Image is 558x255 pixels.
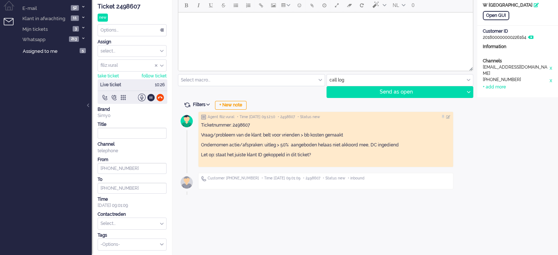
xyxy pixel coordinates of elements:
[201,176,206,181] img: ic_telephone_grey.svg
[98,183,167,194] input: +31612345678
[477,28,558,41] div: 201800000000226164
[98,157,167,163] div: From
[98,59,167,72] div: Assign User
[21,47,92,55] a: Assigned to me 5
[215,101,247,110] div: + New note
[549,77,552,84] div: x
[323,176,345,181] span: • Status new
[348,176,364,181] span: • inbound
[483,28,552,34] div: Customer ID
[21,33,45,46] span: Whatsapp
[298,114,320,120] span: • Status new
[98,113,167,119] div: Simyo
[483,64,549,77] div: [EMAIL_ADDRESS][DOMAIN_NAME]
[193,102,212,107] span: Filters
[393,2,399,8] span: NL
[23,48,58,54] span: Assigned to me
[71,5,79,11] span: 52
[201,132,451,138] p: Vraag/probleem van de klant: belt voor vrienden > bb kosten gemaakt
[201,152,451,158] p: Let op: staat het juiste klant ID gekoppeld in dit ticket?
[73,26,79,32] span: 3
[178,173,196,192] img: avatar
[303,176,320,181] span: • 2498607
[483,44,552,55] div: Information
[71,15,79,21] span: 11
[98,39,167,45] div: Assign
[98,121,167,128] div: Title
[208,114,234,120] span: Agent filiz.vural
[98,176,167,183] div: To
[4,18,20,34] li: Tickets menu
[98,238,167,251] div: Select Tags
[149,79,167,91] div: 10:26
[4,1,20,17] li: Dashboard menu
[21,2,37,15] span: E-mail
[477,2,558,8] div: W [GEOGRAPHIC_DATA]
[467,64,473,71] div: Resize
[237,114,275,120] span: • Time [DATE] 09:12:10
[327,87,464,98] div: Send as open
[201,122,451,128] p: Ticketnummer: 2498607
[201,142,451,148] p: Ondernomen actie/afspraken: uitleg > 50% aangeboden helaas niet akkoord mee, DC ingediend
[98,79,149,91] div: Live ticket
[98,45,167,57] div: Assign Group
[21,12,65,25] span: Klant in afwachting
[98,14,108,22] div: new
[549,64,552,77] div: x
[262,176,300,181] span: • Time [DATE] 09:01:09
[178,112,196,130] img: avatar
[412,2,415,8] span: 0
[98,211,167,218] div: Contactreden
[98,232,167,238] div: Tags
[98,196,167,209] div: [DATE] 09:01:09
[98,73,119,79] div: take ticket
[21,23,48,36] span: Mijn tickets
[483,84,506,90] div: + add more
[483,11,509,20] div: Open GUI
[142,73,167,79] div: follow ticket
[80,48,86,54] span: 5
[178,12,473,64] iframe: Rich Text Area
[483,58,552,64] div: Channels
[98,196,167,203] div: Time
[98,3,167,11] div: Ticket 2498607
[278,114,295,120] span: • 2498607
[371,0,380,9] img: ai-prompt.svg
[208,176,259,181] span: Customer [PHONE_NUMBER]
[69,36,79,42] span: 213
[98,141,167,147] div: Channel
[98,148,167,154] div: telephone
[201,114,206,120] img: ic_note_grey.svg
[98,106,167,113] div: Brand
[483,77,549,84] div: [PHONE_NUMBER]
